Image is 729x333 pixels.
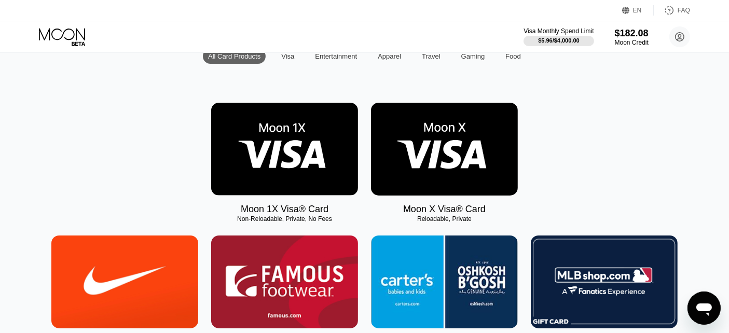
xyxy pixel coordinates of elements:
[615,28,649,46] div: $182.08Moon Credit
[276,49,299,64] div: Visa
[315,52,357,60] div: Entertainment
[615,28,649,39] div: $182.08
[310,49,362,64] div: Entertainment
[500,49,526,64] div: Food
[654,5,690,16] div: FAQ
[633,7,642,14] div: EN
[524,27,594,35] div: Visa Monthly Spend Limit
[622,5,654,16] div: EN
[373,49,406,64] div: Apparel
[203,49,266,64] div: All Card Products
[208,52,260,60] div: All Card Products
[456,49,490,64] div: Gaming
[687,292,721,325] iframe: Button to launch messaging window
[281,52,294,60] div: Visa
[417,49,446,64] div: Travel
[615,39,649,46] div: Moon Credit
[461,52,485,60] div: Gaming
[403,204,486,215] div: Moon X Visa® Card
[524,27,594,46] div: Visa Monthly Spend Limit$5.96/$4,000.00
[422,52,441,60] div: Travel
[371,215,518,223] div: Reloadable, Private
[241,204,328,215] div: Moon 1X Visa® Card
[678,7,690,14] div: FAQ
[211,215,358,223] div: Non-Reloadable, Private, No Fees
[505,52,521,60] div: Food
[538,37,580,44] div: $5.96 / $4,000.00
[378,52,401,60] div: Apparel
